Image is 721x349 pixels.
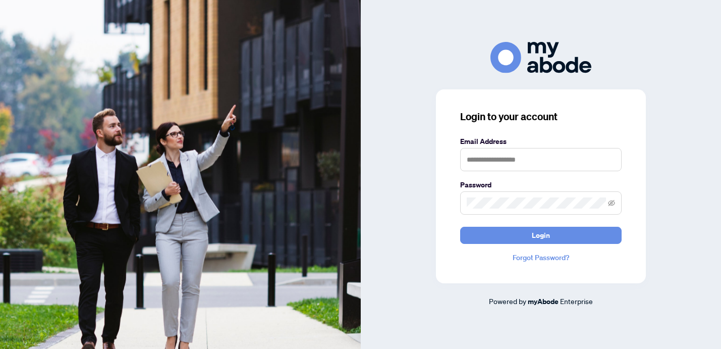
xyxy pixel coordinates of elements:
span: Enterprise [560,296,593,306]
button: Login [460,227,622,244]
label: Email Address [460,136,622,147]
h3: Login to your account [460,110,622,124]
img: ma-logo [490,42,591,73]
a: myAbode [528,296,559,307]
span: Powered by [489,296,526,306]
label: Password [460,179,622,190]
span: eye-invisible [608,200,615,207]
a: Forgot Password? [460,252,622,263]
span: Login [532,227,550,243]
